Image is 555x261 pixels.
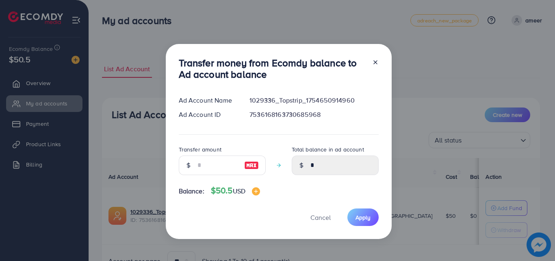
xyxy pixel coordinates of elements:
img: image [252,187,260,195]
span: Cancel [310,213,331,222]
div: 1029336_Topstrip_1754650914960 [243,96,385,105]
span: Apply [356,213,371,222]
button: Cancel [300,208,341,226]
div: Ad Account Name [172,96,243,105]
label: Total balance in ad account [292,145,364,154]
span: USD [233,186,245,195]
h4: $50.5 [211,186,260,196]
label: Transfer amount [179,145,221,154]
div: Ad Account ID [172,110,243,119]
button: Apply [347,208,379,226]
div: 7536168163730685968 [243,110,385,119]
img: image [244,160,259,170]
span: Balance: [179,186,204,196]
h3: Transfer money from Ecomdy balance to Ad account balance [179,57,366,81]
